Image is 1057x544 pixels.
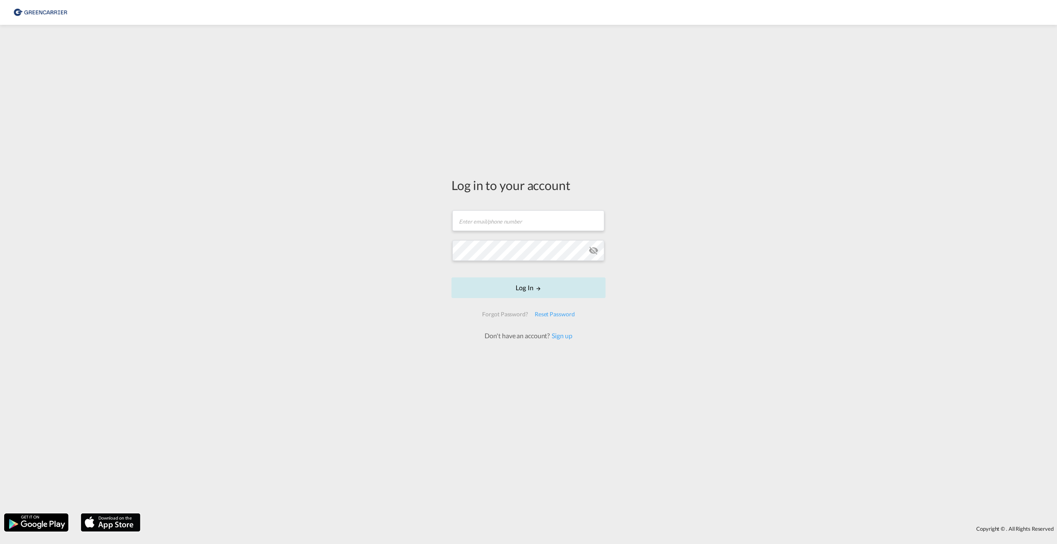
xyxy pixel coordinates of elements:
[12,3,68,22] img: 8cf206808afe11efa76fcd1e3d746489.png
[475,331,581,340] div: Don't have an account?
[80,513,141,532] img: apple.png
[479,307,531,322] div: Forgot Password?
[451,277,606,298] button: LOGIN
[145,522,1057,536] div: Copyright © . All Rights Reserved
[550,332,572,339] a: Sign up
[452,210,604,231] input: Enter email/phone number
[451,176,606,194] div: Log in to your account
[531,307,578,322] div: Reset Password
[589,246,598,255] md-icon: icon-eye-off
[3,513,69,532] img: google.png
